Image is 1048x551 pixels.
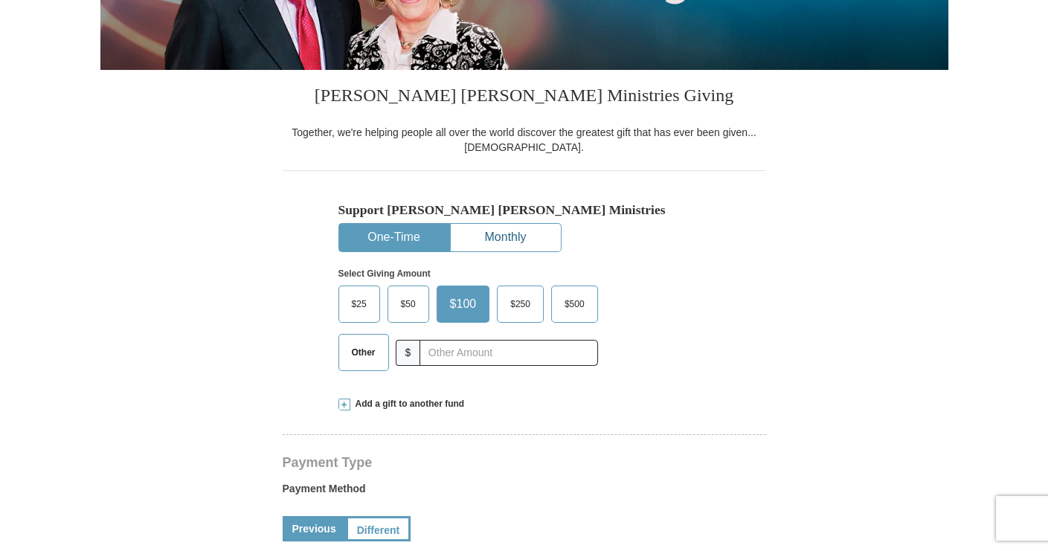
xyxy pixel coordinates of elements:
span: $50 [393,293,423,315]
a: Previous [283,516,346,541]
span: $ [396,340,421,366]
input: Other Amount [419,340,597,366]
label: Payment Method [283,481,766,503]
a: Different [346,516,411,541]
button: One-Time [339,224,449,251]
span: $500 [557,293,592,315]
span: $250 [503,293,538,315]
span: $25 [344,293,374,315]
span: Other [344,341,383,364]
strong: Select Giving Amount [338,268,431,279]
button: Monthly [451,224,561,251]
h5: Support [PERSON_NAME] [PERSON_NAME] Ministries [338,202,710,218]
div: Together, we're helping people all over the world discover the greatest gift that has ever been g... [283,125,766,155]
h4: Payment Type [283,457,766,468]
h3: [PERSON_NAME] [PERSON_NAME] Ministries Giving [283,70,766,125]
span: $100 [443,293,484,315]
span: Add a gift to another fund [350,398,465,410]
